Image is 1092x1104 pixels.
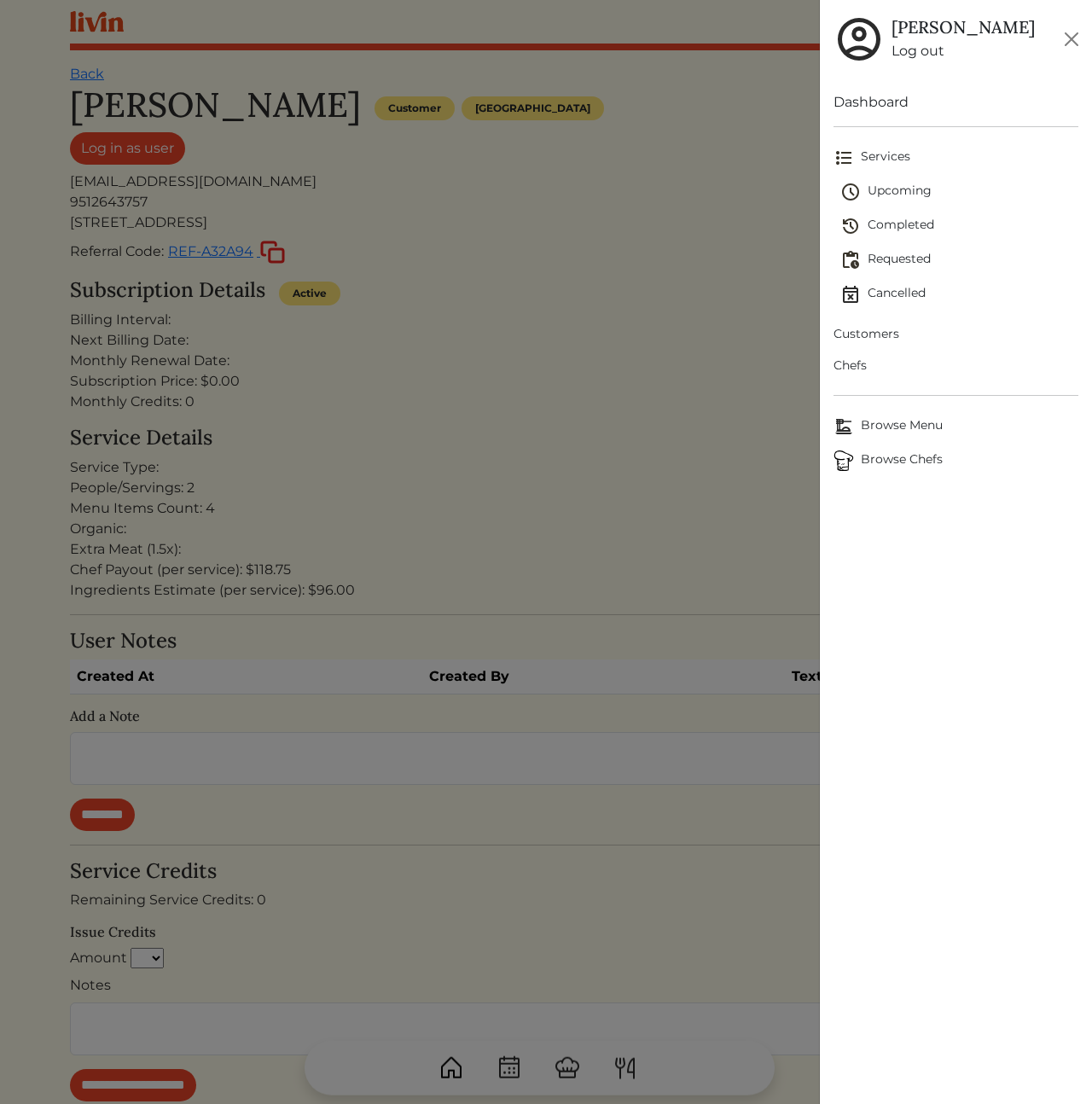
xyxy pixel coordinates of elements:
[892,17,1035,38] h5: [PERSON_NAME]
[834,148,1078,168] span: Services
[834,450,1078,471] span: Browse Chefs
[834,318,1078,350] a: Customers
[834,450,854,471] img: Browse Chefs
[834,410,1078,444] a: Browse MenuBrowse Menu
[840,216,1078,236] span: Completed
[834,350,1078,381] a: Chefs
[840,284,861,305] img: event_cancelled-67e280bd0a9e072c26133efab016668ee6d7272ad66fa3c7eb58af48b074a3a4.svg
[840,250,1078,270] span: Requested
[834,141,1078,175] a: Services
[834,444,1078,478] a: ChefsBrowse Chefs
[834,14,885,65] img: user_account-e6e16d2ec92f44fc35f99ef0dc9cddf60790bfa021a6ecb1c896eb5d2907b31c.svg
[840,243,1078,277] a: Requested
[834,325,1078,343] span: Customers
[840,182,1078,202] span: Upcoming
[834,416,1078,437] span: Browse Menu
[840,216,861,236] img: history-2b446bceb7e0f53b931186bf4c1776ac458fe31ad3b688388ec82af02103cd45.svg
[834,416,854,437] img: Browse Menu
[840,182,861,202] img: schedule-fa401ccd6b27cf58db24c3bb5584b27dcd8bd24ae666a918e1c6b4ae8c451a22.svg
[1058,26,1085,53] button: Close
[840,209,1078,243] a: Completed
[840,284,1078,305] span: Cancelled
[840,277,1078,311] a: Cancelled
[834,148,854,168] img: format_list_bulleted-ebc7f0161ee23162107b508e562e81cd567eeab2455044221954b09d19068e74.svg
[834,92,1078,113] a: Dashboard
[840,175,1078,209] a: Upcoming
[892,41,1035,61] a: Log out
[840,250,861,270] img: pending_actions-fd19ce2ea80609cc4d7bbea353f93e2f363e46d0f816104e4e0650fdd7f915cf.svg
[834,357,1078,375] span: Chefs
